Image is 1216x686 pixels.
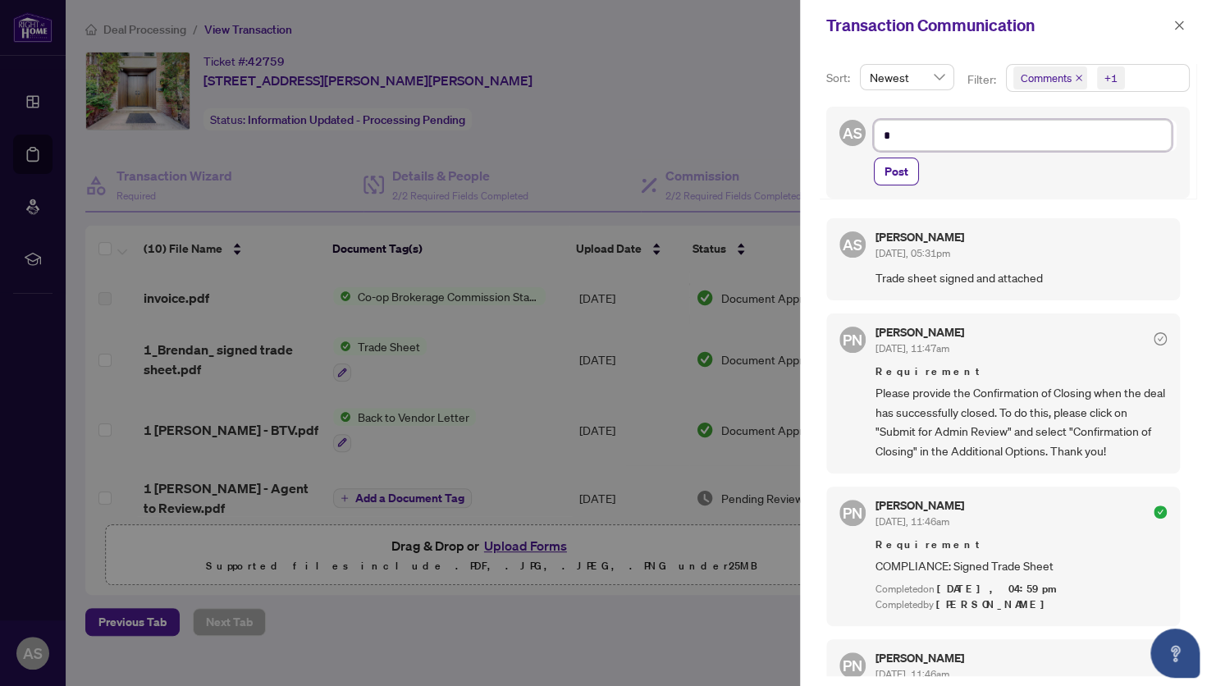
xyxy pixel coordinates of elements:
[1154,332,1167,345] span: check-circle
[1075,74,1083,82] span: close
[1104,70,1118,86] div: +1
[1013,66,1087,89] span: Comments
[875,556,1167,575] span: COMPLIANCE: Signed Trade Sheet
[967,71,999,89] p: Filter:
[875,582,1167,597] div: Completed on
[874,158,919,185] button: Post
[936,597,1054,611] span: [PERSON_NAME]
[875,231,964,243] h5: [PERSON_NAME]
[843,328,862,351] span: PN
[875,268,1167,287] span: Trade sheet signed and attached
[875,383,1167,460] span: Please provide the Confirmation of Closing when the deal has successfully closed. To do this, ple...
[885,158,908,185] span: Post
[875,515,949,528] span: [DATE], 11:46am
[875,247,950,259] span: [DATE], 05:31pm
[870,65,944,89] span: Newest
[826,13,1168,38] div: Transaction Communication
[937,582,1059,596] span: [DATE], 04:59pm
[875,668,949,680] span: [DATE], 11:46am
[843,121,862,144] span: AS
[875,500,964,511] h5: [PERSON_NAME]
[1154,505,1167,519] span: check-circle
[1021,70,1072,86] span: Comments
[875,537,1167,553] span: Requirement
[875,652,964,664] h5: [PERSON_NAME]
[1173,20,1185,31] span: close
[875,597,1167,613] div: Completed by
[843,654,862,677] span: PN
[875,342,949,354] span: [DATE], 11:47am
[1150,629,1200,678] button: Open asap
[826,69,853,87] p: Sort:
[843,233,862,256] span: AS
[875,364,1167,380] span: Requirement
[875,327,964,338] h5: [PERSON_NAME]
[843,501,862,524] span: PN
